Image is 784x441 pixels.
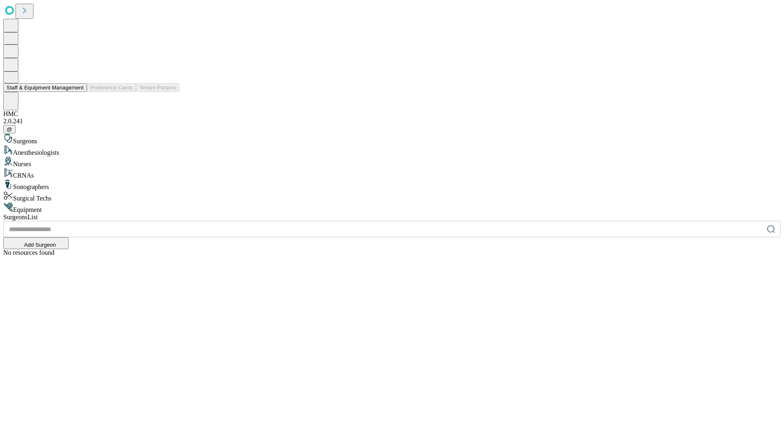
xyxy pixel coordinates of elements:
[3,179,781,191] div: Sonographers
[136,83,179,92] button: Tenant Params
[3,134,781,145] div: Surgeons
[3,214,781,221] div: Surgeons List
[3,191,781,202] div: Surgical Techs
[3,156,781,168] div: Nurses
[87,83,136,92] button: Preference Cards
[3,145,781,156] div: Anesthesiologists
[3,202,781,214] div: Equipment
[3,83,87,92] button: Staff & Equipment Management
[3,237,69,249] button: Add Surgeon
[3,249,781,256] div: No resources found
[7,126,12,132] span: @
[3,125,16,134] button: @
[3,118,781,125] div: 2.0.241
[24,242,56,248] span: Add Surgeon
[3,110,781,118] div: HMC
[3,168,781,179] div: CRNAs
